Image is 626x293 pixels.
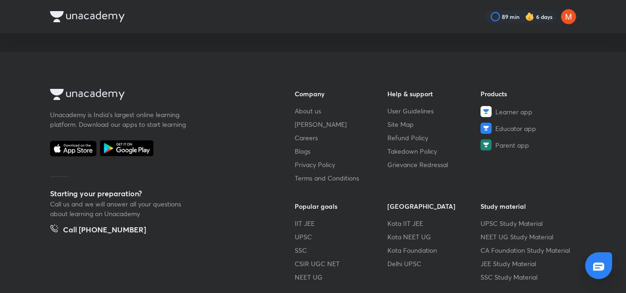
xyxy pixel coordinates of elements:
[387,160,481,169] a: Grievance Redressal
[295,106,388,116] a: About us
[295,146,388,156] a: Blogs
[495,107,532,117] span: Learner app
[295,245,388,255] a: SSC
[481,123,492,134] img: Educator app
[387,146,481,156] a: Takedown Policy
[50,199,189,218] p: Call us and we will answer all your questions about learning on Unacademy
[481,106,574,117] a: Learner app
[525,12,534,21] img: streak
[50,89,125,100] img: Company Logo
[50,11,125,22] img: Company Logo
[481,123,574,134] a: Educator app
[495,140,529,150] span: Parent app
[50,110,189,129] p: Unacademy is India’s largest online learning platform. Download our apps to start learning
[387,232,481,242] a: Kota NEET UG
[387,201,481,211] h6: [GEOGRAPHIC_DATA]
[295,160,388,169] a: Privacy Policy
[50,188,265,199] h5: Starting your preparation?
[495,124,536,133] span: Educator app
[481,139,574,150] a: Parent app
[295,89,388,99] h6: Company
[481,89,574,99] h6: Products
[561,9,576,25] img: Farhana Solanki
[50,89,265,102] a: Company Logo
[295,218,388,228] a: IIT JEE
[295,173,388,183] a: Terms and Conditions
[387,133,481,143] a: Refund Policy
[50,224,146,237] a: Call [PHONE_NUMBER]
[481,106,492,117] img: Learner app
[387,218,481,228] a: Kota IIT JEE
[295,259,388,268] a: CSIR UGC NET
[387,106,481,116] a: User Guidelines
[481,139,492,150] img: Parent app
[387,259,481,268] a: Delhi UPSC
[481,259,574,268] a: JEE Study Material
[387,245,481,255] a: Kota Foundation
[295,133,318,143] span: Careers
[481,218,574,228] a: UPSC Study Material
[481,232,574,242] a: NEET UG Study Material
[295,272,388,282] a: NEET UG
[387,89,481,99] h6: Help & support
[481,245,574,255] a: CA Foundation Study Material
[295,133,388,143] a: Careers
[387,119,481,129] a: Site Map
[295,232,388,242] a: UPSC
[295,201,388,211] h6: Popular goals
[481,272,574,282] a: SSC Study Material
[481,201,574,211] h6: Study material
[295,119,388,129] a: [PERSON_NAME]
[63,224,146,237] h5: Call [PHONE_NUMBER]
